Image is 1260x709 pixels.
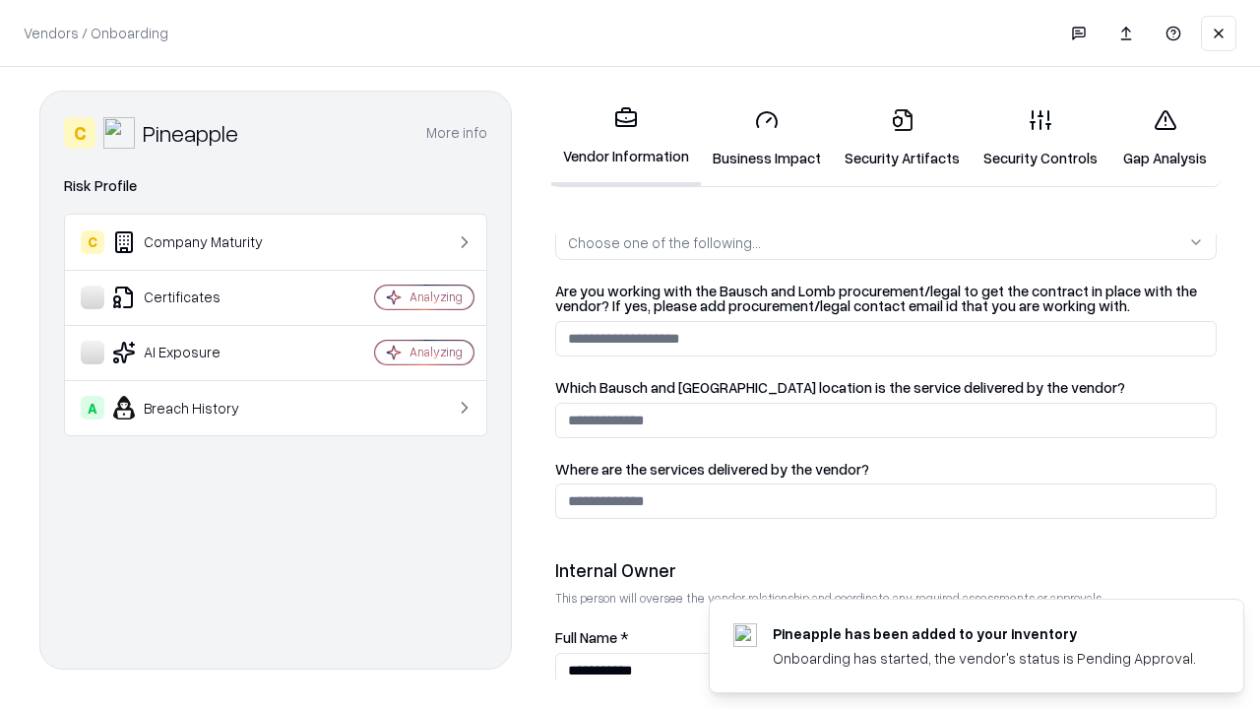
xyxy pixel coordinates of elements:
div: C [81,230,104,254]
p: This person will oversee the vendor relationship and coordinate any required assessments or appro... [555,590,1217,607]
div: Internal Owner [555,558,1217,582]
div: Choose one of the following... [568,232,761,253]
a: Security Artifacts [833,93,972,184]
div: Analyzing [409,344,463,360]
div: Risk Profile [64,174,487,198]
div: Onboarding has started, the vendor's status is Pending Approval. [773,648,1196,669]
a: Business Impact [701,93,833,184]
img: Pineapple [103,117,135,149]
label: Full Name * [555,630,1217,645]
a: Security Controls [972,93,1109,184]
div: Company Maturity [81,230,316,254]
label: Which Bausch and [GEOGRAPHIC_DATA] location is the service delivered by the vendor? [555,380,1217,395]
div: A [81,396,104,419]
button: More info [426,115,487,151]
div: Analyzing [409,289,463,305]
div: AI Exposure [81,341,316,364]
label: Where are the services delivered by the vendor? [555,462,1217,477]
div: Pineapple [143,117,238,149]
label: Are you working with the Bausch and Lomb procurement/legal to get the contract in place with the ... [555,284,1217,313]
div: Breach History [81,396,316,419]
img: pineappleenergy.com [733,623,757,647]
div: Certificates [81,286,316,309]
div: Pineapple has been added to your inventory [773,623,1196,644]
a: Vendor Information [551,91,701,186]
button: Choose one of the following... [555,225,1217,260]
p: Vendors / Onboarding [24,23,168,43]
a: Gap Analysis [1109,93,1221,184]
div: C [64,117,95,149]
